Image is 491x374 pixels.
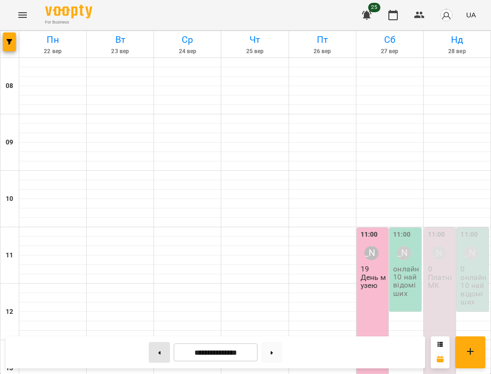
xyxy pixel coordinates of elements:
p: 19 [361,265,387,273]
div: Садовенко Оксана [464,246,478,260]
p: Платні МК [428,273,454,290]
span: UA [466,10,476,20]
h6: Пт [290,32,354,47]
div: Несененко Ганна Сергіївна [364,246,378,260]
h6: 23 вер [88,47,152,56]
p: онлайн 10 найвідоміших [460,273,487,306]
h6: 22 вер [21,47,85,56]
img: Voopty Logo [45,5,92,18]
h6: 11 [6,250,13,261]
h6: Ср [155,32,219,47]
h6: 08 [6,81,13,91]
h6: Нд [425,32,489,47]
p: 0 [428,265,454,273]
button: UA [462,6,480,24]
label: 11:00 [460,230,478,240]
label: 11:00 [428,230,445,240]
label: 11:00 [361,230,378,240]
h6: 09 [6,137,13,148]
span: 25 [368,3,380,12]
h6: 27 вер [358,47,422,56]
h6: 26 вер [290,47,354,56]
span: For Business [45,19,92,25]
p: онлайн 10 найвідоміших [393,265,419,297]
h6: Пн [21,32,85,47]
h6: 28 вер [425,47,489,56]
div: Садовенко Оксана [397,246,411,260]
h6: 10 [6,194,13,204]
h6: Чт [223,32,287,47]
p: День музею [361,273,387,290]
p: 0 [460,265,487,273]
label: 11:00 [393,230,411,240]
h6: 12 [6,307,13,317]
h6: 25 вер [223,47,287,56]
img: avatar_s.png [440,8,453,22]
h6: 24 вер [155,47,219,56]
h6: Сб [358,32,422,47]
h6: Вт [88,32,152,47]
button: Menu [11,4,34,26]
div: Олександра Слодзік [432,246,446,260]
